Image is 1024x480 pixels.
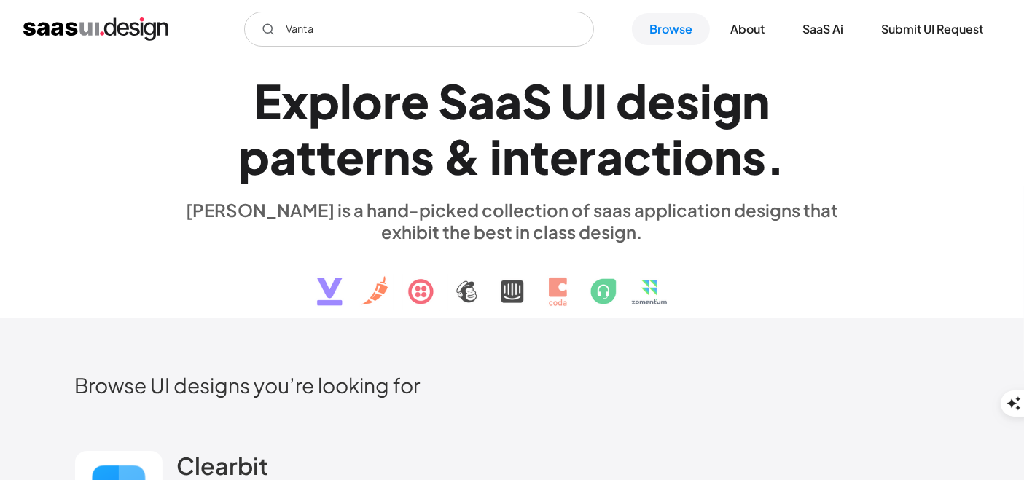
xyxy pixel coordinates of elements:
[672,128,684,184] div: i
[550,128,579,184] div: e
[337,128,365,184] div: e
[864,13,1001,45] a: Submit UI Request
[270,128,297,184] div: a
[469,73,496,129] div: a
[309,73,340,129] div: p
[292,243,733,318] img: text, icon, saas logo
[676,73,700,129] div: s
[632,13,710,45] a: Browse
[340,73,353,129] div: l
[411,128,435,184] div: s
[239,128,270,184] div: p
[439,73,469,129] div: S
[254,73,282,129] div: E
[743,73,770,129] div: n
[523,73,552,129] div: S
[317,128,337,184] div: t
[383,73,402,129] div: r
[648,73,676,129] div: e
[767,128,786,184] div: .
[700,73,713,129] div: i
[177,73,848,185] h1: Explore SaaS UI design patterns & interactions.
[353,73,383,129] div: o
[444,128,482,184] div: &
[244,12,594,47] form: Email Form
[402,73,430,129] div: e
[383,128,411,184] div: n
[490,128,503,184] div: i
[743,128,767,184] div: s
[531,128,550,184] div: t
[713,73,743,129] div: g
[579,128,597,184] div: r
[713,13,782,45] a: About
[177,451,269,480] h2: Clearbit
[617,73,648,129] div: d
[652,128,672,184] div: t
[297,128,317,184] div: t
[244,12,594,47] input: Search UI designs you're looking for...
[177,199,848,243] div: [PERSON_NAME] is a hand-picked collection of saas application designs that exhibit the best in cl...
[624,128,652,184] div: c
[561,73,595,129] div: U
[595,73,608,129] div: I
[785,13,861,45] a: SaaS Ai
[715,128,743,184] div: n
[597,128,624,184] div: a
[684,128,715,184] div: o
[365,128,383,184] div: r
[496,73,523,129] div: a
[23,17,168,41] a: home
[282,73,309,129] div: x
[503,128,531,184] div: n
[75,372,950,398] h2: Browse UI designs you’re looking for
